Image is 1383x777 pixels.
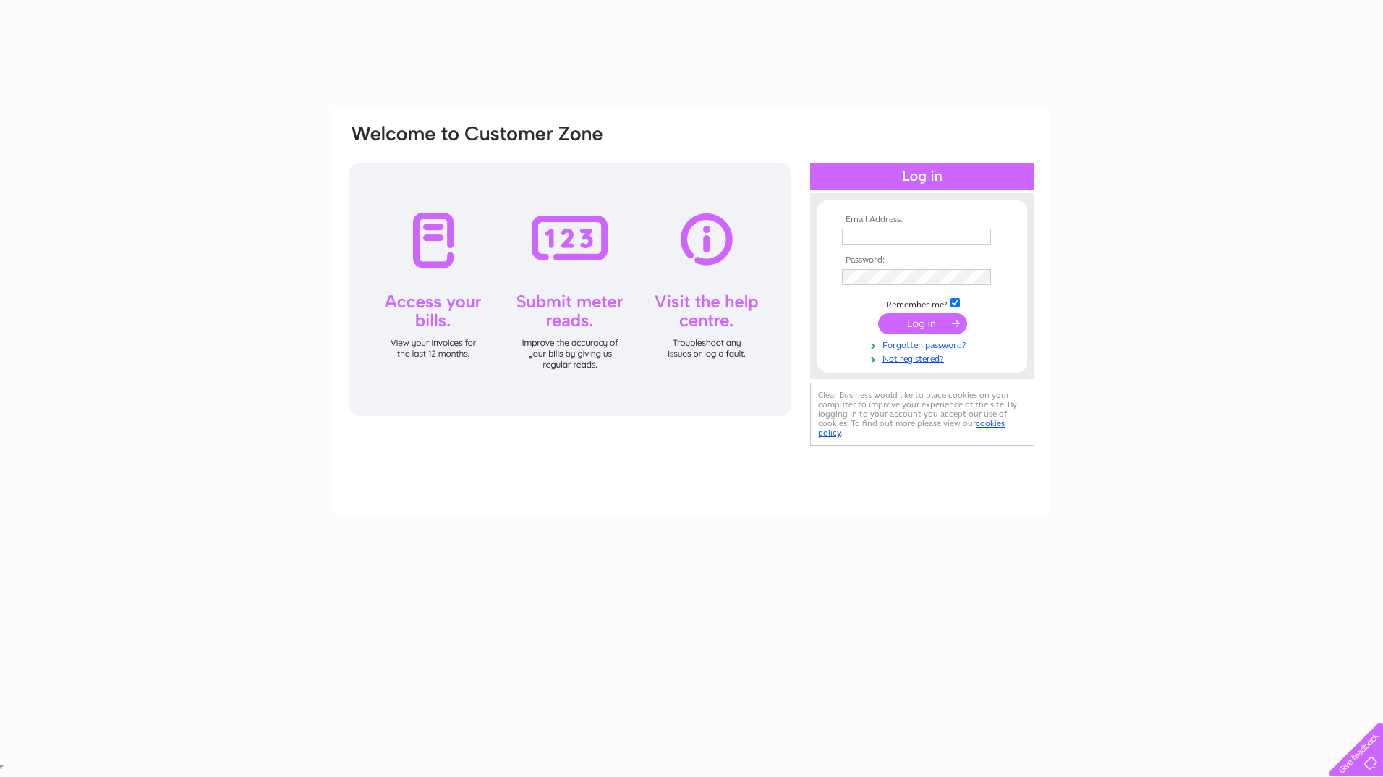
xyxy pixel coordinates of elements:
a: Forgotten password? [842,337,1006,351]
input: Submit [878,313,967,334]
td: Remember me? [838,296,1006,310]
th: Email Address: [838,215,1006,225]
a: cookies policy [818,418,1005,438]
th: Password: [838,255,1006,266]
a: Not registered? [842,351,1006,365]
div: Clear Business would like to place cookies on your computer to improve your experience of the sit... [810,383,1034,446]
